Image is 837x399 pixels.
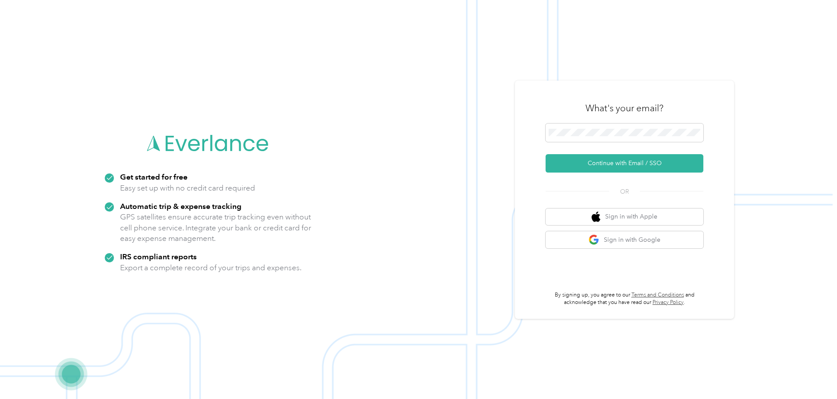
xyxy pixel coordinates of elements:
[546,291,703,307] p: By signing up, you agree to our and acknowledge that you have read our .
[653,299,684,306] a: Privacy Policy
[585,102,663,114] h3: What's your email?
[120,183,255,194] p: Easy set up with no credit card required
[120,252,197,261] strong: IRS compliant reports
[609,187,640,196] span: OR
[546,154,703,173] button: Continue with Email / SSO
[546,231,703,248] button: google logoSign in with Google
[120,201,241,211] strong: Automatic trip & expense tracking
[120,212,312,244] p: GPS satellites ensure accurate trip tracking even without cell phone service. Integrate your bank...
[589,234,599,245] img: google logo
[631,292,684,298] a: Terms and Conditions
[546,208,703,226] button: apple logoSign in with Apple
[788,350,837,399] iframe: Everlance-gr Chat Button Frame
[120,172,188,181] strong: Get started for free
[592,212,600,222] img: apple logo
[120,262,301,273] p: Export a complete record of your trips and expenses.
